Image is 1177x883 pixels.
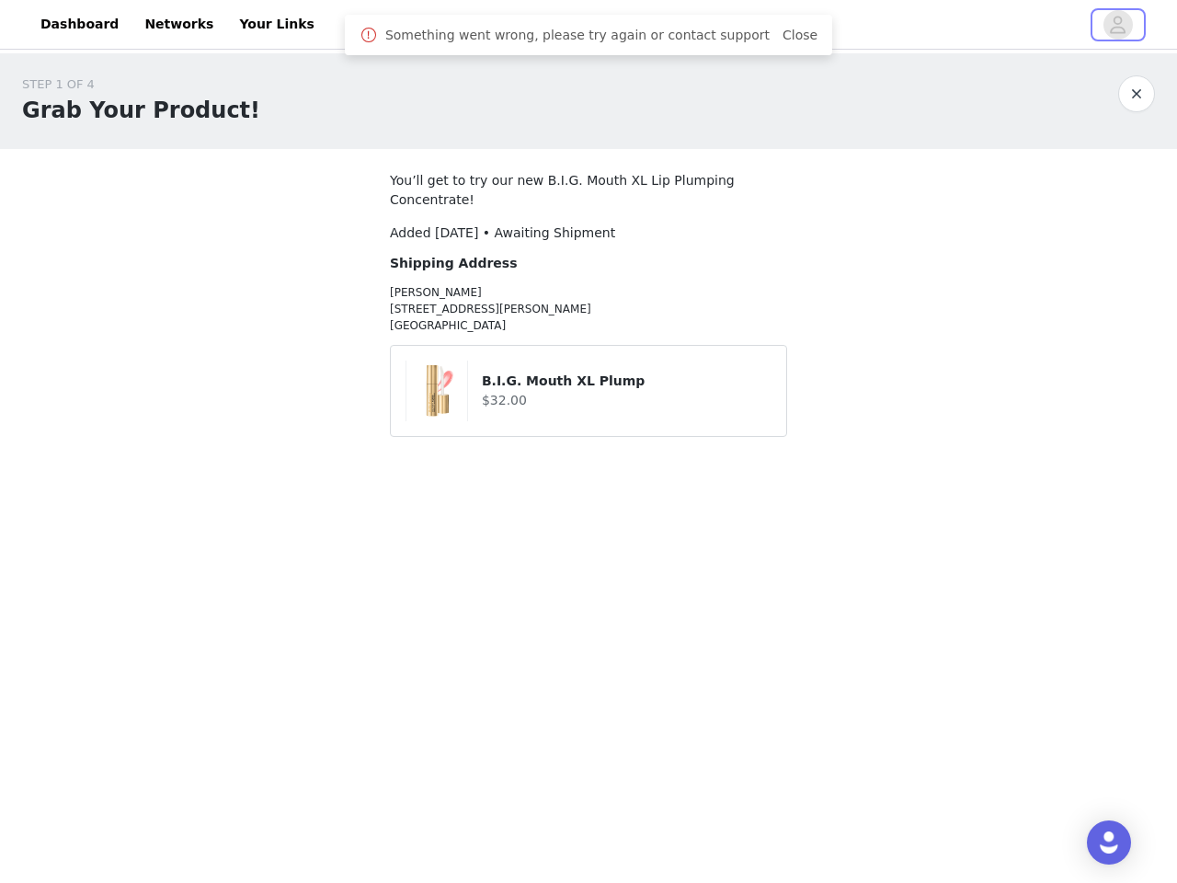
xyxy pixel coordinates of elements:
div: Open Intercom Messenger [1087,820,1131,865]
a: Dashboard [29,4,130,45]
p: [PERSON_NAME] [STREET_ADDRESS][PERSON_NAME] [GEOGRAPHIC_DATA] [390,284,787,334]
h4: Shipping Address [390,254,787,273]
span: Something went wrong, please try again or contact support [385,26,770,45]
a: Networks [133,4,224,45]
p: You’ll get to try our new B.I.G. Mouth XL Lip Plumping Concentrate! [390,171,787,210]
h1: Grab Your Product! [22,94,260,127]
a: Your Links [228,4,326,45]
a: Close [783,28,817,42]
h4: B.I.G. Mouth XL Plump [482,372,771,391]
div: STEP 1 OF 4 [22,75,260,94]
h4: $32.00 [482,391,771,410]
div: avatar [1109,10,1126,40]
span: Added [DATE] • Awaiting Shipment [390,225,615,240]
img: B.I.G. Mouth XL Plump [406,361,467,421]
